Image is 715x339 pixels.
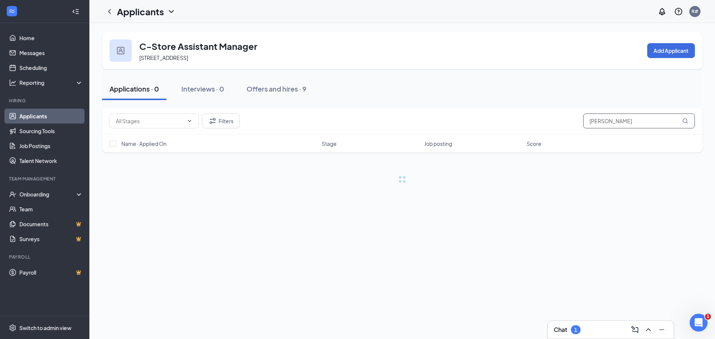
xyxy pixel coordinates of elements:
[19,124,83,138] a: Sourcing Tools
[19,31,83,45] a: Home
[705,314,711,320] span: 1
[19,231,83,246] a: SurveysCrown
[574,327,577,333] div: 1
[682,118,688,124] svg: MagnifyingGlass
[187,118,193,124] svg: ChevronDown
[19,45,83,60] a: Messages
[139,54,188,61] span: [STREET_ADDRESS]
[19,79,83,86] div: Reporting
[117,5,164,18] h1: Applicants
[117,47,124,54] img: user icon
[9,324,16,332] svg: Settings
[629,324,641,336] button: ComposeMessage
[674,7,683,16] svg: QuestionInfo
[690,314,708,332] iframe: Intercom live chat
[208,116,217,125] svg: Filter
[9,97,82,104] div: Hiring
[19,138,83,153] a: Job Postings
[121,140,166,147] span: Name · Applied On
[9,176,82,182] div: Team Management
[19,153,83,168] a: Talent Network
[9,79,16,86] svg: Analysis
[322,140,337,147] span: Stage
[19,109,83,124] a: Applicants
[116,117,184,125] input: All Stages
[9,254,82,260] div: Payroll
[424,140,452,147] span: Job posting
[692,8,698,15] div: R#
[19,60,83,75] a: Scheduling
[109,84,159,93] div: Applications · 0
[644,325,653,334] svg: ChevronUp
[658,7,667,16] svg: Notifications
[202,113,240,128] button: Filter Filters
[630,325,639,334] svg: ComposeMessage
[181,84,224,93] div: Interviews · 0
[642,324,654,336] button: ChevronUp
[19,202,83,217] a: Team
[19,191,77,198] div: Onboarding
[19,324,71,332] div: Switch to admin view
[247,84,306,93] div: Offers and hires · 9
[167,7,176,16] svg: ChevronDown
[657,325,666,334] svg: Minimize
[656,324,668,336] button: Minimize
[105,7,114,16] svg: ChevronLeft
[583,113,695,128] input: Search in applications
[9,191,16,198] svg: UserCheck
[139,40,257,52] h3: C-Store Assistant Manager
[527,140,541,147] span: Score
[554,326,567,334] h3: Chat
[72,8,79,15] svg: Collapse
[8,7,16,15] svg: WorkstreamLogo
[647,43,695,58] button: Add Applicant
[19,265,83,280] a: PayrollCrown
[19,217,83,231] a: DocumentsCrown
